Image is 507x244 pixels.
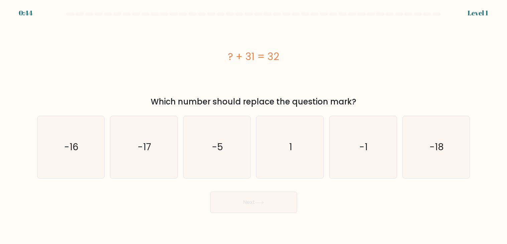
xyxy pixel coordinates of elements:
text: -16 [64,141,79,154]
div: ? + 31 = 32 [37,49,470,64]
text: -17 [138,141,151,154]
text: -18 [429,141,444,154]
div: Which number should replace the question mark? [41,96,466,108]
text: 1 [289,141,292,154]
button: Next [210,192,297,213]
div: 0:44 [19,8,33,18]
text: -5 [212,141,223,154]
div: Level 1 [468,8,488,18]
text: -1 [360,141,368,154]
